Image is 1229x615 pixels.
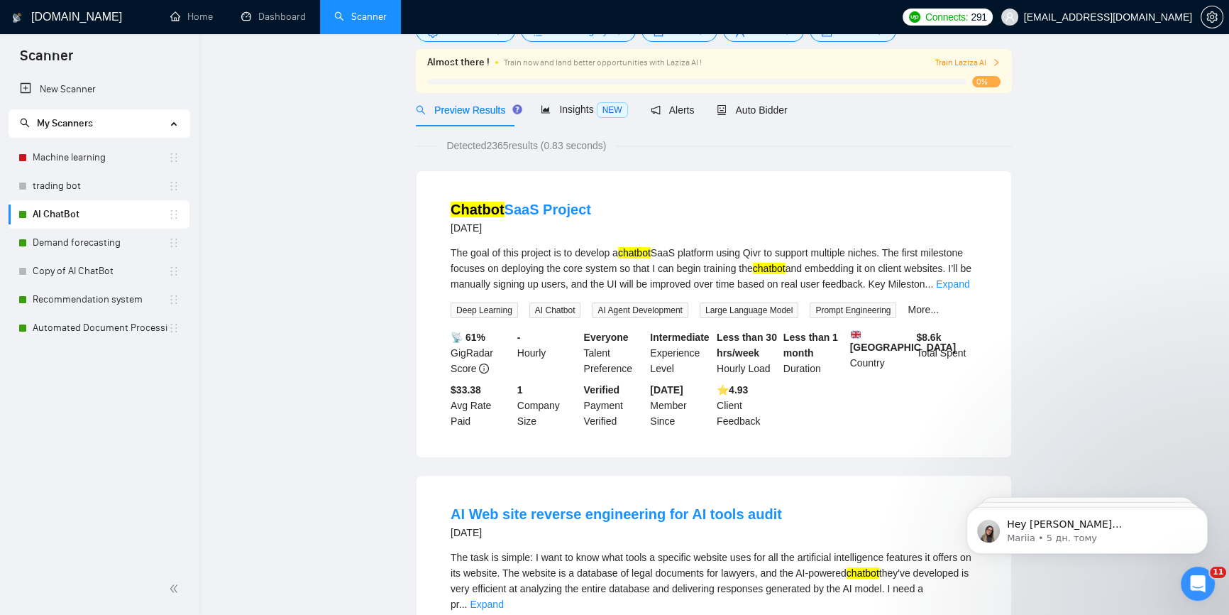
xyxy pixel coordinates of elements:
mark: chatbot [847,567,879,579]
a: Automated Document Processing [33,314,168,342]
div: Talent Preference [581,330,648,376]
b: $33.38 [451,384,481,396]
span: Auto Bidder [717,104,787,116]
span: holder [168,237,180,249]
mark: chatbot [753,263,786,274]
b: Everyone [584,332,629,343]
iframe: Intercom live chat [1181,567,1215,601]
b: Less than 1 month [783,332,838,359]
a: trading bot [33,172,168,200]
span: area-chart [541,104,551,114]
img: 🇬🇧 [851,330,861,339]
button: Train Laziza AI [935,56,1001,70]
iframe: Intercom notifications повідомлення [945,477,1229,577]
a: searchScanner [334,11,387,23]
span: holder [168,322,180,334]
span: holder [168,180,180,192]
b: Less than 30 hrs/week [717,332,777,359]
span: holder [168,294,180,305]
button: setting [1201,6,1223,28]
span: Detected 2365 results (0.83 seconds) [436,138,616,153]
img: upwork-logo.png [909,11,920,23]
span: double-left [169,582,183,596]
span: Connects: [925,9,968,25]
a: AI Web site reverse engineering for AI tools audit [451,506,782,522]
b: [GEOGRAPHIC_DATA] [850,330,957,353]
mark: Chatbot [451,202,505,217]
span: Large Language Model [700,303,798,318]
a: Recommendation system [33,285,168,314]
li: trading bot [9,172,189,200]
li: Machine learning [9,143,189,172]
a: Expand [936,278,969,290]
span: Train now and land better opportunities with Laziza AI ! [504,58,702,67]
span: search [20,118,30,128]
span: search [416,105,426,115]
div: Payment Verified [581,382,648,429]
div: [DATE] [451,524,782,541]
span: holder [168,266,180,277]
div: Avg Rate Paid [448,382,514,429]
li: Copy of AI ChatBot [9,257,189,285]
div: Company Size [514,382,581,429]
div: Tooltip anchor [511,103,524,116]
span: notification [651,105,661,115]
b: $ 8.6k [916,332,941,343]
a: Expand [470,599,503,610]
li: Recommendation system [9,285,189,314]
li: AI ChatBot [9,200,189,229]
a: Demand forecasting [33,229,168,257]
span: ... [459,599,468,610]
div: Experience Level [647,330,714,376]
div: Country [847,330,914,376]
b: Intermediate [650,332,709,343]
span: robot [717,105,727,115]
div: Duration [781,330,847,376]
span: Alerts [651,104,695,116]
span: 0% [972,76,1001,87]
li: New Scanner [9,75,189,104]
span: My Scanners [37,117,93,129]
div: Hourly Load [714,330,781,376]
span: setting [1201,11,1223,23]
b: - [517,332,521,343]
span: 11 [1210,567,1226,578]
span: 291 [971,9,986,25]
div: The task is simple: I want to know what tools a specific website uses for all the artificial inte... [451,550,977,612]
span: AI Chatbot [529,303,581,318]
li: Automated Document Processing [9,314,189,342]
span: right [992,58,1001,67]
b: 📡 61% [451,332,485,343]
span: Scanner [9,45,84,75]
a: Copy of AI ChatBot [33,257,168,285]
span: holder [168,152,180,163]
a: More... [908,304,939,315]
b: [DATE] [650,384,683,396]
span: AI Agent Development [592,303,688,318]
span: My Scanners [20,117,93,129]
a: homeHome [170,11,213,23]
span: Deep Learning [451,303,518,318]
a: setting [1201,11,1223,23]
div: Total Spent [913,330,980,376]
a: AI ChatBot [33,200,168,229]
div: Hourly [514,330,581,376]
span: Prompt Engineering [810,303,896,318]
b: 1 [517,384,523,396]
a: dashboardDashboard [241,11,306,23]
div: Client Feedback [714,382,781,429]
span: Insights [541,104,627,115]
b: Verified [584,384,620,396]
span: info-circle [479,364,489,374]
li: Demand forecasting [9,229,189,257]
span: Preview Results [416,104,518,116]
a: Machine learning [33,143,168,172]
div: The goal of this project is to develop a SaaS platform using Qivr to support multiple niches. The... [451,245,977,292]
a: New Scanner [20,75,178,104]
span: NEW [597,102,628,118]
div: GigRadar Score [448,330,514,376]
